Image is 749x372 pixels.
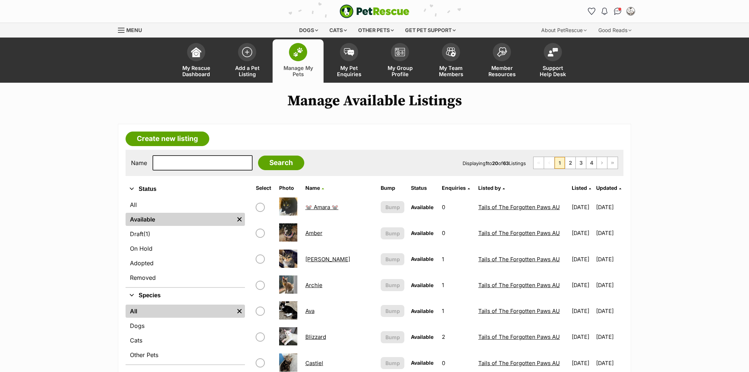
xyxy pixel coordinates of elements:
[384,65,416,77] span: My Group Profile
[411,230,433,236] span: Available
[439,220,475,246] td: 0
[385,281,400,289] span: Bump
[333,65,365,77] span: My Pet Enquiries
[596,185,621,191] a: Updated
[572,185,591,191] a: Listed
[276,182,302,194] th: Photo
[374,39,425,83] a: My Group Profile
[126,213,234,226] a: Available
[126,291,245,300] button: Species
[126,27,142,33] span: Menu
[596,247,623,272] td: [DATE]
[596,195,623,220] td: [DATE]
[478,185,501,191] span: Listed by
[294,23,323,38] div: Dogs
[478,360,560,367] a: Tails of The Forgotten Paws AU
[527,39,578,83] a: Support Help Desk
[569,247,595,272] td: [DATE]
[596,185,617,191] span: Updated
[340,4,409,18] img: logo-e224e6f780fb5917bec1dbf3a21bbac754714ae5b6737aabdf751b685950b380.svg
[478,204,560,211] a: Tails of The Forgotten Paws AU
[282,65,314,77] span: Manage My Pets
[385,230,400,237] span: Bump
[305,256,350,263] a: [PERSON_NAME]
[536,65,569,77] span: Support Help Desk
[478,333,560,340] a: Tails of The Forgotten Paws AU
[381,253,404,265] button: Bump
[439,247,475,272] td: 1
[305,282,322,289] a: Archie
[503,160,509,166] strong: 63
[439,273,475,298] td: 1
[486,65,518,77] span: Member Resources
[381,305,404,317] button: Bump
[569,324,595,349] td: [DATE]
[439,298,475,324] td: 1
[463,160,526,166] span: Displaying to of Listings
[231,65,263,77] span: Add a Pet Listing
[569,195,595,220] td: [DATE]
[126,305,234,318] a: All
[222,39,273,83] a: Add a Pet Listing
[408,182,438,194] th: Status
[411,360,433,366] span: Available
[305,308,314,314] a: Ava
[126,319,245,332] a: Dogs
[324,23,352,38] div: Cats
[593,23,637,38] div: Good Reads
[305,185,320,191] span: Name
[191,47,201,57] img: dashboard-icon-eb2f2d2d3e046f16d808141f083e7271f6b2e854fb5c12c21221c1fb7104beca.svg
[126,242,245,255] a: On Hold
[126,184,245,194] button: Status
[572,185,587,191] span: Listed
[126,348,245,361] a: Other Pets
[555,157,565,169] span: Page 1
[126,334,245,347] a: Cats
[435,65,467,77] span: My Team Members
[353,23,399,38] div: Other pets
[324,39,374,83] a: My Pet Enquiries
[478,282,560,289] a: Tails of The Forgotten Paws AU
[602,8,607,15] img: notifications-46538b983faf8c2785f20acdc204bb7945ddae34d4c08c2a6579f10ce5e182be.svg
[234,305,245,318] a: Remove filter
[569,298,595,324] td: [DATE]
[126,257,245,270] a: Adopted
[425,39,476,83] a: My Team Members
[305,204,338,211] a: 🐭 Amara 🐭
[234,213,245,226] a: Remove filter
[385,333,400,341] span: Bump
[242,47,252,57] img: add-pet-listing-icon-0afa8454b4691262ce3f59096e99ab1cd57d4a30225e0717b998d2c9b9846f56.svg
[411,334,433,340] span: Available
[597,157,607,169] a: Next page
[378,182,407,194] th: Bump
[118,23,147,36] a: Menu
[569,273,595,298] td: [DATE]
[627,8,634,15] img: Tails of The Forgotten Paws AU profile pic
[569,220,595,246] td: [DATE]
[126,271,245,284] a: Removed
[476,39,527,83] a: Member Resources
[411,282,433,288] span: Available
[565,157,575,169] a: Page 2
[411,308,433,314] span: Available
[442,185,470,191] a: Enquiries
[478,185,505,191] a: Listed by
[534,157,544,169] span: First page
[596,298,623,324] td: [DATE]
[478,230,560,236] a: Tails of The Forgotten Paws AU
[607,157,618,169] a: Last page
[497,47,507,57] img: member-resources-icon-8e73f808a243e03378d46382f2149f9095a855e16c252ad45f914b54edf8863c.svg
[344,48,354,56] img: pet-enquiries-icon-7e3ad2cf08bfb03b45e93fb7055b45f3efa6380592205ae92323e6603595dc1f.svg
[381,331,404,343] button: Bump
[612,5,623,17] a: Conversations
[305,230,322,236] a: Amber
[446,47,456,57] img: team-members-icon-5396bd8760b3fe7c0b43da4ab00e1e3bb1a5d9ba89233759b79545d2d3fc5d0d.svg
[395,48,405,56] img: group-profile-icon-3fa3cf56718a62981997c0bc7e787c4b2cf8bcc04b72c1350f741eb67cf2f40e.svg
[486,160,488,166] strong: 1
[385,203,400,211] span: Bump
[126,198,245,211] a: All
[439,195,475,220] td: 0
[411,256,433,262] span: Available
[492,160,498,166] strong: 20
[596,220,623,246] td: [DATE]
